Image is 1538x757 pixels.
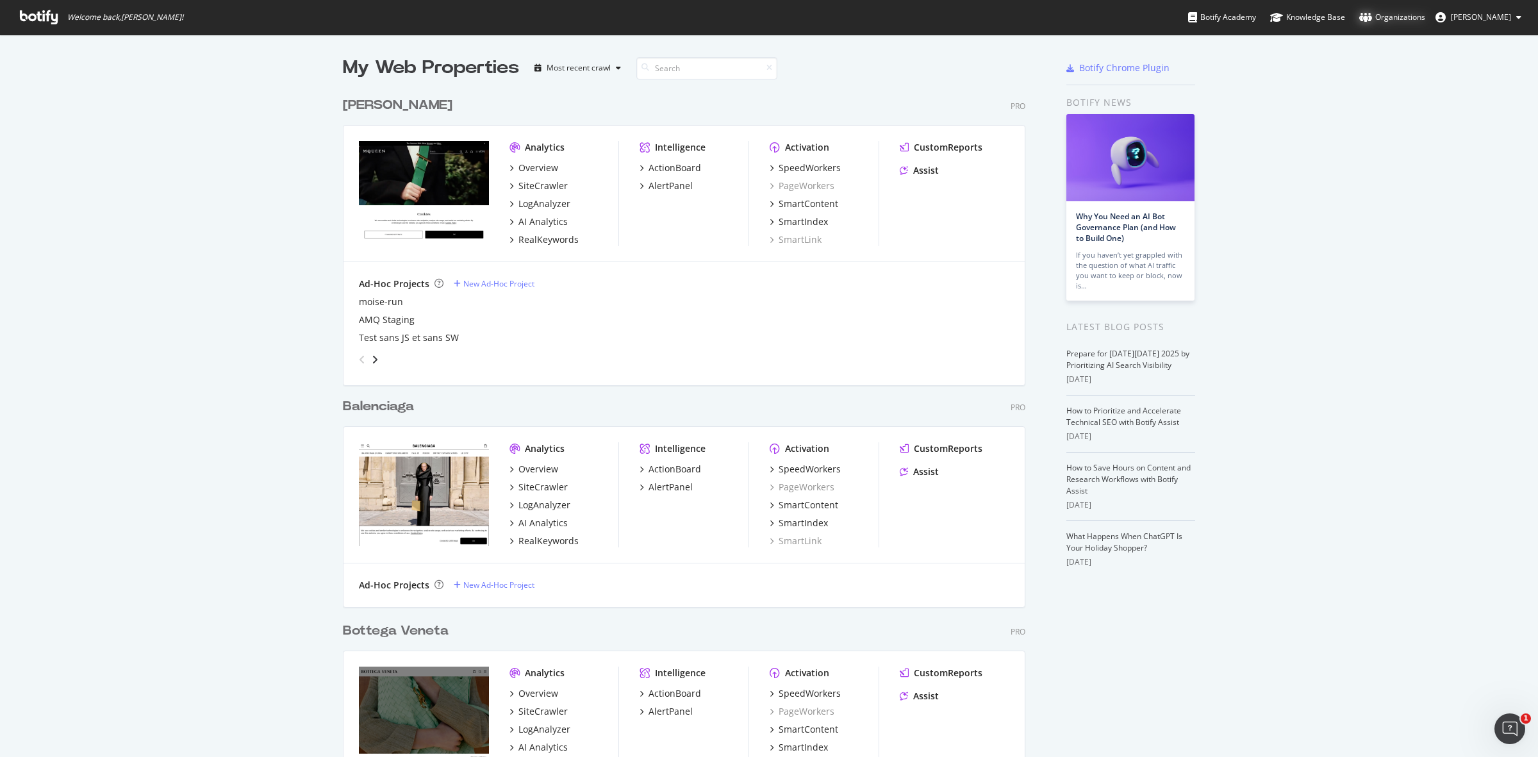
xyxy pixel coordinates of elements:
[770,215,828,228] a: SmartIndex
[67,12,183,22] span: Welcome back, [PERSON_NAME] !
[779,517,828,529] div: SmartIndex
[1066,320,1195,334] div: Latest Blog Posts
[525,442,565,455] div: Analytics
[1066,431,1195,442] div: [DATE]
[1066,462,1191,496] a: How to Save Hours on Content and Research Workflows with Botify Assist
[509,723,570,736] a: LogAnalyzer
[649,179,693,192] div: AlertPanel
[1076,250,1185,291] div: If you haven’t yet grappled with the question of what AI traffic you want to keep or block, now is…
[779,687,841,700] div: SpeedWorkers
[770,741,828,754] a: SmartIndex
[518,517,568,529] div: AI Analytics
[779,499,838,512] div: SmartContent
[343,55,519,81] div: My Web Properties
[359,295,403,308] a: moise-run
[509,705,568,718] a: SiteCrawler
[914,667,982,679] div: CustomReports
[529,58,626,78] button: Most recent crawl
[518,233,579,246] div: RealKeywords
[509,215,568,228] a: AI Analytics
[454,579,534,590] a: New Ad-Hoc Project
[518,215,568,228] div: AI Analytics
[1011,402,1025,413] div: Pro
[1066,556,1195,568] div: [DATE]
[518,179,568,192] div: SiteCrawler
[1494,713,1525,744] iframe: Intercom live chat
[518,481,568,494] div: SiteCrawler
[518,741,568,754] div: AI Analytics
[359,141,489,245] img: www.alexandermcqueen.com
[640,179,693,192] a: AlertPanel
[770,162,841,174] a: SpeedWorkers
[770,233,822,246] div: SmartLink
[359,331,459,344] a: Test sans JS et sans SW
[359,579,429,592] div: Ad-Hoc Projects
[518,723,570,736] div: LogAnalyzer
[779,723,838,736] div: SmartContent
[509,233,579,246] a: RealKeywords
[770,705,834,718] a: PageWorkers
[640,705,693,718] a: AlertPanel
[509,463,558,476] a: Overview
[1451,12,1511,22] span: Sandra Lukijanec
[770,179,834,192] a: PageWorkers
[900,442,982,455] a: CustomReports
[1066,499,1195,511] div: [DATE]
[1066,96,1195,110] div: Botify news
[779,162,841,174] div: SpeedWorkers
[509,197,570,210] a: LogAnalyzer
[900,690,939,703] a: Assist
[1066,114,1195,201] img: Why You Need an AI Bot Governance Plan (and How to Build One)
[640,481,693,494] a: AlertPanel
[900,465,939,478] a: Assist
[1066,348,1189,370] a: Prepare for [DATE][DATE] 2025 by Prioritizing AI Search Visibility
[636,57,777,79] input: Search
[509,179,568,192] a: SiteCrawler
[779,741,828,754] div: SmartIndex
[779,215,828,228] div: SmartIndex
[359,313,415,326] a: AMQ Staging
[1188,11,1256,24] div: Botify Academy
[525,141,565,154] div: Analytics
[509,481,568,494] a: SiteCrawler
[770,481,834,494] a: PageWorkers
[779,197,838,210] div: SmartContent
[509,517,568,529] a: AI Analytics
[649,463,701,476] div: ActionBoard
[518,705,568,718] div: SiteCrawler
[525,667,565,679] div: Analytics
[1521,713,1531,724] span: 1
[518,535,579,547] div: RealKeywords
[640,463,701,476] a: ActionBoard
[1076,211,1176,244] a: Why You Need an AI Bot Governance Plan (and How to Build One)
[359,442,489,546] img: www.balenciaga.com
[1425,7,1532,28] button: [PERSON_NAME]
[770,463,841,476] a: SpeedWorkers
[640,162,701,174] a: ActionBoard
[770,499,838,512] a: SmartContent
[770,517,828,529] a: SmartIndex
[913,465,939,478] div: Assist
[343,96,452,115] div: [PERSON_NAME]
[770,723,838,736] a: SmartContent
[770,197,838,210] a: SmartContent
[649,705,693,718] div: AlertPanel
[1066,62,1170,74] a: Botify Chrome Plugin
[770,535,822,547] a: SmartLink
[913,164,939,177] div: Assist
[354,349,370,370] div: angle-left
[900,164,939,177] a: Assist
[343,622,449,640] div: Bottega Veneta
[649,481,693,494] div: AlertPanel
[655,667,706,679] div: Intelligence
[1011,626,1025,637] div: Pro
[509,535,579,547] a: RealKeywords
[343,622,454,640] a: Bottega Veneta
[463,579,534,590] div: New Ad-Hoc Project
[655,141,706,154] div: Intelligence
